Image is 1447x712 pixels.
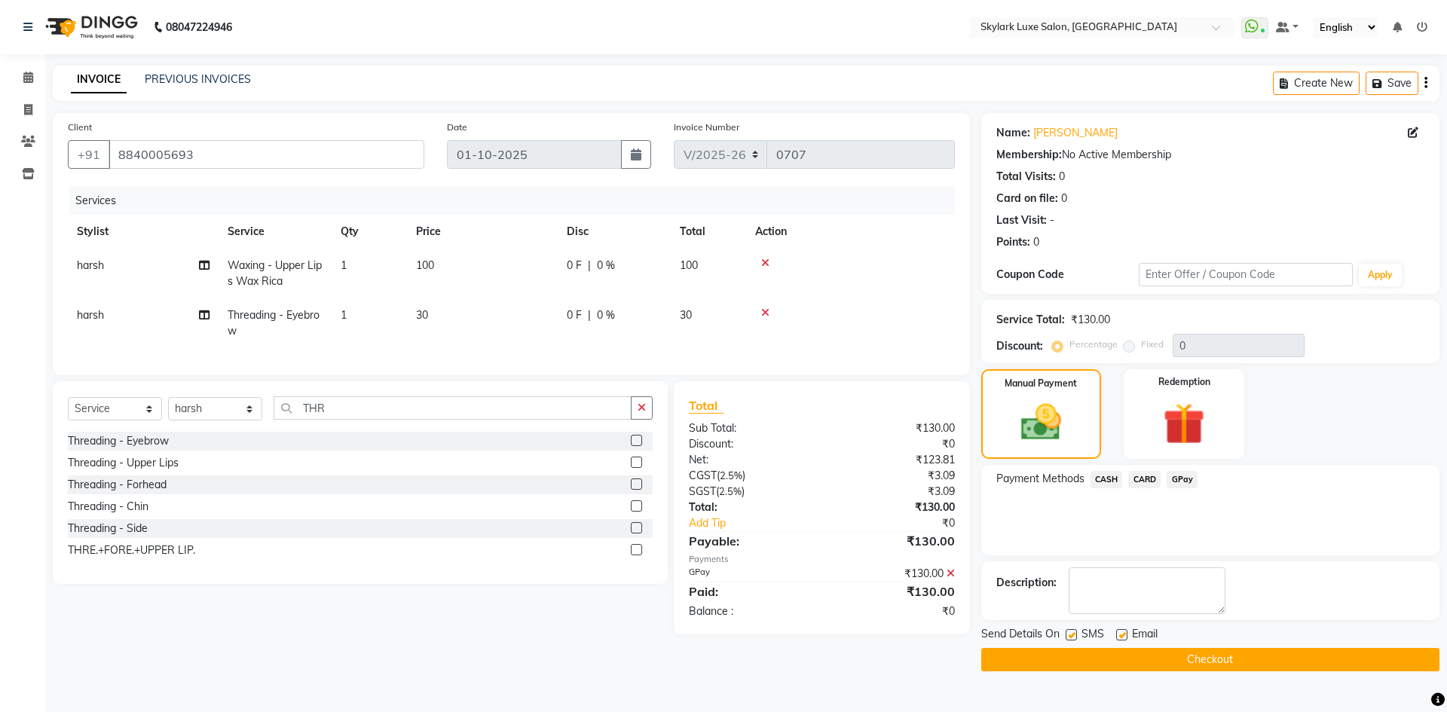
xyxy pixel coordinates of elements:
[1150,398,1218,450] img: _gift.svg
[68,542,195,558] div: THRE.+FORE.+UPPER LIP.
[1366,72,1418,95] button: Save
[821,484,965,500] div: ₹3.09
[68,140,110,169] button: +91
[1132,626,1158,645] span: Email
[678,484,821,500] div: ( )
[1005,377,1077,390] label: Manual Payment
[1033,125,1118,141] a: [PERSON_NAME]
[588,258,591,273] span: |
[674,121,739,134] label: Invoice Number
[228,258,322,288] span: Waxing - Upper Lips Wax Rica
[1359,264,1402,286] button: Apply
[821,452,965,468] div: ₹123.81
[680,258,698,272] span: 100
[996,169,1056,185] div: Total Visits:
[821,468,965,484] div: ₹3.09
[166,6,232,48] b: 08047224946
[597,258,615,273] span: 0 %
[1069,338,1118,351] label: Percentage
[68,477,167,493] div: Threading - Forhead
[1033,234,1039,250] div: 0
[846,515,965,531] div: ₹0
[38,6,142,48] img: logo
[996,212,1047,228] div: Last Visit:
[996,312,1065,328] div: Service Total:
[1008,399,1074,445] img: _cash.svg
[821,436,965,452] div: ₹0
[996,191,1058,206] div: Card on file:
[145,72,251,86] a: PREVIOUS INVOICES
[821,566,965,582] div: ₹130.00
[821,500,965,515] div: ₹130.00
[678,604,821,619] div: Balance :
[1081,626,1104,645] span: SMS
[416,308,428,322] span: 30
[71,66,127,93] a: INVOICE
[821,582,965,600] div: ₹130.00
[996,267,1139,283] div: Coupon Code
[567,258,582,273] span: 0 F
[720,469,742,481] span: 2.5%
[1273,72,1360,95] button: Create New
[588,307,591,323] span: |
[689,398,723,414] span: Total
[68,215,219,249] th: Stylist
[1071,312,1110,328] div: ₹130.00
[678,500,821,515] div: Total:
[1091,471,1123,488] span: CASH
[996,338,1043,354] div: Discount:
[447,121,467,134] label: Date
[1059,169,1065,185] div: 0
[981,648,1439,671] button: Checkout
[109,140,424,169] input: Search by Name/Mobile/Email/Code
[689,469,717,482] span: CGST
[558,215,671,249] th: Disc
[678,515,846,531] a: Add Tip
[678,468,821,484] div: ( )
[689,553,955,566] div: Payments
[219,215,332,249] th: Service
[332,215,407,249] th: Qty
[68,121,92,134] label: Client
[678,420,821,436] div: Sub Total:
[996,147,1062,163] div: Membership:
[1141,338,1164,351] label: Fixed
[678,566,821,582] div: GPay
[597,307,615,323] span: 0 %
[996,234,1030,250] div: Points:
[821,532,965,550] div: ₹130.00
[689,484,716,498] span: SGST
[1139,263,1353,286] input: Enter Offer / Coupon Code
[341,308,347,322] span: 1
[1128,471,1161,488] span: CARD
[996,147,1424,163] div: No Active Membership
[341,258,347,272] span: 1
[1158,375,1210,389] label: Redemption
[274,396,632,420] input: Search or Scan
[567,307,582,323] span: 0 F
[821,604,965,619] div: ₹0
[678,582,821,600] div: Paid:
[77,308,104,322] span: harsh
[719,485,742,497] span: 2.5%
[746,215,955,249] th: Action
[671,215,746,249] th: Total
[416,258,434,272] span: 100
[1061,191,1067,206] div: 0
[77,258,104,272] span: harsh
[68,521,148,536] div: Threading - Side
[821,420,965,436] div: ₹130.00
[678,532,821,550] div: Payable:
[680,308,692,322] span: 30
[981,626,1060,645] span: Send Details On
[996,575,1057,591] div: Description:
[69,187,966,215] div: Services
[996,125,1030,141] div: Name:
[678,436,821,452] div: Discount:
[228,308,320,338] span: Threading - Eyebrow
[68,499,148,515] div: Threading - Chin
[68,455,179,471] div: Threading - Upper Lips
[678,452,821,468] div: Net:
[996,471,1084,487] span: Payment Methods
[1167,471,1198,488] span: GPay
